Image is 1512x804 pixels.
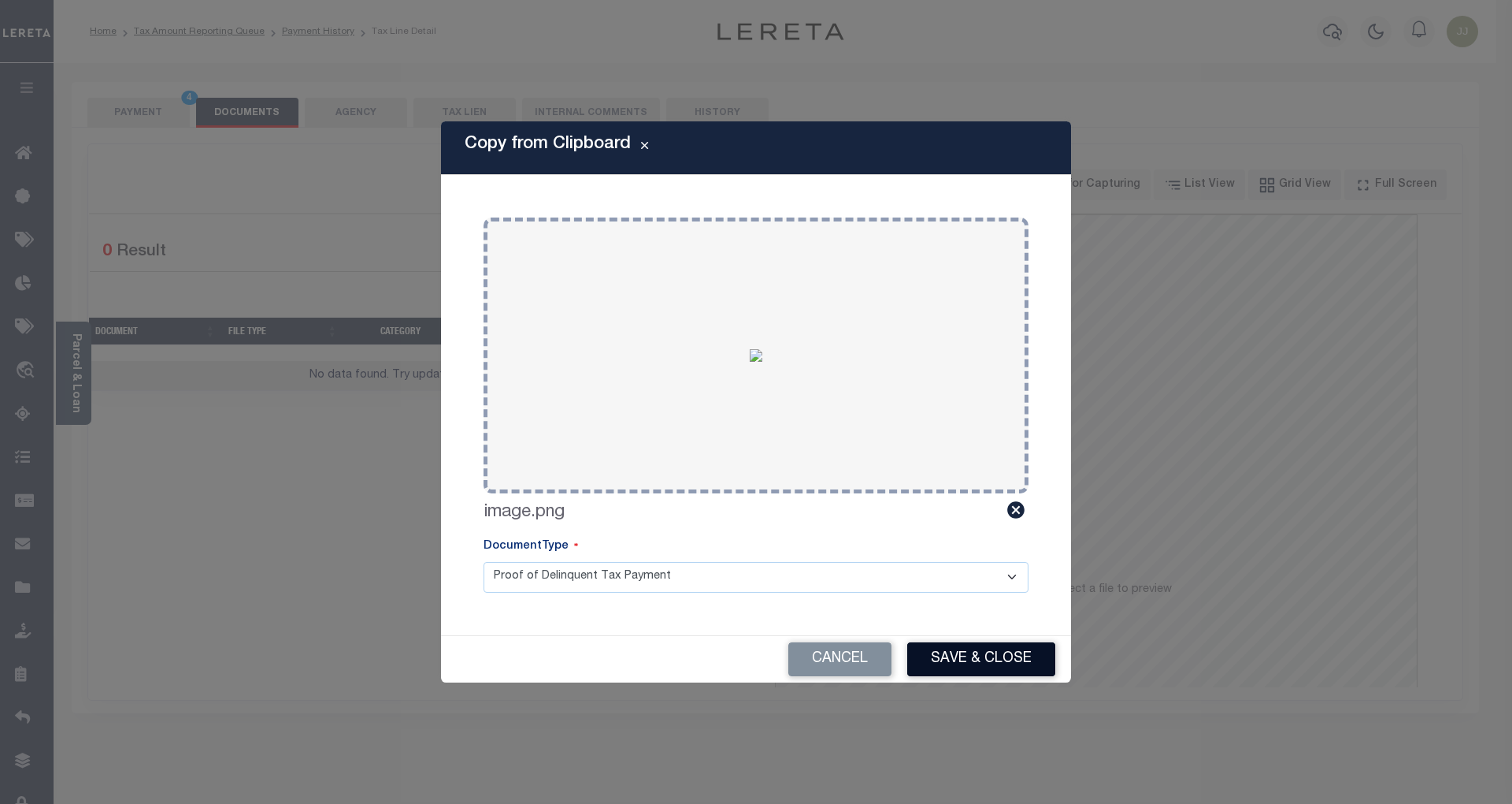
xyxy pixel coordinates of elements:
h5: Copy from Clipboard [465,134,631,154]
label: DocumentType [484,538,578,556]
img: e094322f-62b1-4578-b5d9-0f5a27c04e91 [750,349,762,362]
button: Save & Close [907,642,1055,676]
label: image.png [484,500,565,526]
button: Cancel [788,642,891,676]
button: Close [631,139,658,158]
